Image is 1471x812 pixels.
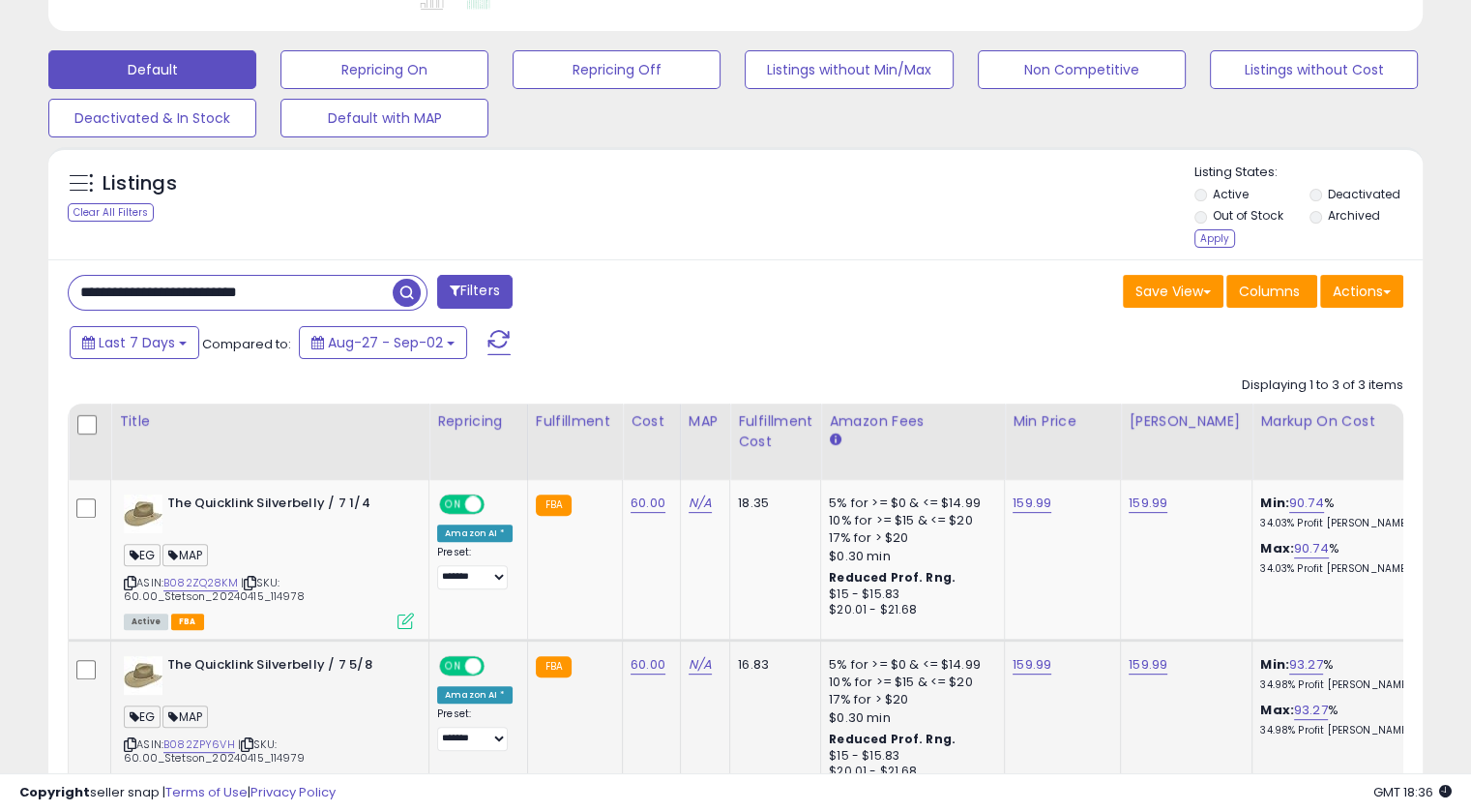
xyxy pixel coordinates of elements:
p: 34.98% Profit [PERSON_NAME] [1260,724,1421,737]
p: 34.03% Profit [PERSON_NAME] [1260,562,1421,576]
b: Min: [1260,655,1289,674]
label: Deactivated [1327,186,1399,202]
div: MAP [689,411,721,432]
a: N/A [689,494,712,513]
span: EG [124,544,161,566]
a: 60.00 [631,494,665,513]
span: EG [124,706,161,728]
small: Amazon Fees. [829,432,840,449]
div: 17% for > $20 [829,529,989,547]
strong: Copyright [19,783,90,801]
div: Amazon AI * [437,686,513,704]
div: Preset: [437,707,513,751]
div: Title [119,411,421,432]
div: Amazon AI * [437,525,513,542]
div: Markup on Cost [1260,411,1427,432]
div: Repricing [437,411,519,432]
button: Aug-27 - Sep-02 [299,326,467,359]
span: All listings currently available for purchase on Amazon [124,614,168,630]
a: N/A [689,655,712,675]
div: Apply [1194,229,1235,248]
div: % [1260,702,1421,737]
div: 5% for >= $0 & <= $14.99 [829,656,989,674]
div: seller snap | | [19,784,336,802]
span: OFF [482,658,513,675]
button: Listings without Min/Max [745,50,953,89]
b: Reduced Prof. Rng. [829,569,956,586]
button: Non Competitive [978,50,1186,89]
div: Displaying 1 to 3 of 3 items [1242,376,1403,395]
span: | SKU: 60.00_Stetson_20240415_114978 [124,575,305,604]
button: Last 7 Days [70,326,199,359]
div: $15 - $15.83 [829,748,989,765]
span: MAP [162,544,208,566]
a: 90.74 [1289,494,1324,513]
p: 34.03% Profit [PERSON_NAME] [1260,517,1421,530]
a: Terms of Use [165,783,248,801]
button: Actions [1320,275,1403,308]
div: ASIN: [124,495,414,627]
label: Archived [1327,207,1379,224]
div: Amazon Fees [829,411,996,432]
a: B082ZQ28KM [163,575,238,591]
span: ON [441,496,465,513]
button: Listings without Cost [1210,50,1418,89]
div: Min Price [1013,411,1112,432]
span: FBA [171,614,204,630]
div: 10% for >= $15 & <= $20 [829,674,989,691]
span: 2025-09-10 18:36 GMT [1373,783,1452,801]
div: 16.83 [738,656,806,674]
div: % [1260,495,1421,530]
div: Fulfillment [536,411,614,432]
b: Min: [1260,494,1289,512]
a: B082ZPY6VH [163,737,235,753]
b: Max: [1260,701,1294,719]
th: The percentage added to the cost of goods (COGS) that forms the calculator for Min & Max prices. [1252,404,1436,480]
label: Active [1213,186,1249,202]
div: 18.35 [738,495,806,512]
b: The Quicklink Silverbelly / 7 5/8 [167,656,402,679]
button: Deactivated & In Stock [48,99,256,137]
b: Max: [1260,539,1294,557]
span: Last 7 Days [99,333,175,352]
button: Save View [1123,275,1223,308]
button: Default [48,50,256,89]
a: 90.74 [1294,539,1329,558]
div: 17% for > $20 [829,691,989,708]
a: 93.27 [1294,701,1328,720]
span: | SKU: 60.00_Stetson_20240415_114979 [124,737,305,766]
a: 93.27 [1289,655,1323,675]
div: $0.30 min [829,709,989,727]
label: Out of Stock [1213,207,1283,224]
h5: Listings [103,170,177,197]
div: Cost [631,411,672,432]
button: Columns [1226,275,1317,308]
div: 5% for >= $0 & <= $14.99 [829,495,989,512]
small: FBA [536,495,572,516]
b: Reduced Prof. Rng. [829,731,956,747]
div: $0.30 min [829,548,989,565]
button: Repricing On [280,50,488,89]
a: 159.99 [1129,494,1167,513]
img: 31k9wbrMmrL._SL40_.jpg [124,495,162,533]
span: Columns [1239,282,1300,301]
b: The Quicklink Silverbelly / 7 1/4 [167,495,402,518]
button: Default with MAP [280,99,488,137]
span: ON [441,658,465,675]
p: Listing States: [1194,164,1423,182]
img: 31k9wbrMmrL._SL40_.jpg [124,656,162,695]
a: 60.00 [631,655,665,675]
span: Aug-27 - Sep-02 [328,333,443,352]
span: Compared to: [202,335,291,353]
a: 159.99 [1013,655,1051,675]
div: 10% for >= $15 & <= $20 [829,512,989,529]
div: $20.01 - $21.68 [829,602,989,618]
a: Privacy Policy [250,783,336,801]
div: [PERSON_NAME] [1129,411,1244,432]
div: % [1260,656,1421,692]
button: Filters [437,275,513,309]
div: % [1260,540,1421,576]
span: OFF [482,496,513,513]
a: 159.99 [1013,494,1051,513]
a: 159.99 [1129,655,1167,675]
